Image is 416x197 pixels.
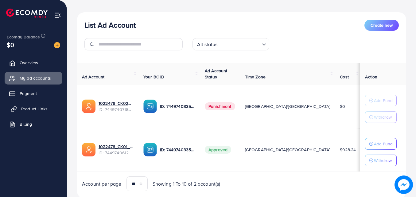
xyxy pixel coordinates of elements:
span: Product Links [21,106,48,112]
span: Action [365,74,377,80]
button: Withdraw [365,155,397,166]
p: Add Fund [374,97,393,104]
a: Product Links [5,103,62,115]
span: Punishment [205,102,235,110]
img: ic-ba-acc.ded83a64.svg [143,100,157,113]
span: Showing 1 To 10 of 2 account(s) [153,180,220,187]
a: 1022476_CK02_1734527935209 [99,100,134,106]
span: Billing [20,121,32,127]
img: logo [6,9,48,18]
button: Add Fund [365,138,397,150]
img: ic-ads-acc.e4c84228.svg [82,143,95,156]
img: menu [54,12,61,19]
button: Withdraw [365,111,397,123]
button: Create new [364,20,399,31]
a: Payment [5,87,62,100]
p: ID: 7449740335716761616 [160,103,195,110]
span: Approved [205,146,231,154]
div: <span class='underline'>1022476_CK02_1734527935209</span></br>7449740718454915089 [99,100,134,113]
span: $0 [340,103,345,109]
span: [GEOGRAPHIC_DATA]/[GEOGRAPHIC_DATA] [245,103,330,109]
span: Ad Account Status [205,68,227,80]
span: Create new [371,22,393,28]
span: Ad Account [82,74,105,80]
button: Add Fund [365,95,397,106]
span: $0 [7,40,14,49]
span: Your BC ID [143,74,165,80]
a: My ad accounts [5,72,62,84]
img: image [395,175,413,194]
span: Overview [20,60,38,66]
a: Overview [5,57,62,69]
span: $928.24 [340,147,356,153]
input: Search for option [220,39,259,49]
span: Payment [20,90,37,97]
h3: List Ad Account [84,21,136,30]
span: [GEOGRAPHIC_DATA]/[GEOGRAPHIC_DATA] [245,147,330,153]
p: Withdraw [374,113,392,121]
span: Ecomdy Balance [7,34,40,40]
span: ID: 7449740612842192912 [99,150,134,156]
span: Time Zone [245,74,266,80]
a: Billing [5,118,62,130]
img: image [54,42,60,48]
span: ID: 7449740718454915089 [99,106,134,112]
img: ic-ba-acc.ded83a64.svg [143,143,157,156]
span: Cost [340,74,349,80]
div: Search for option [192,38,269,50]
a: 1022476_CK01_1734527903320 [99,144,134,150]
img: ic-ads-acc.e4c84228.svg [82,100,95,113]
span: My ad accounts [20,75,51,81]
span: All status [196,40,219,49]
p: Withdraw [374,157,392,164]
p: ID: 7449740335716761616 [160,146,195,153]
span: Account per page [82,180,122,187]
div: <span class='underline'>1022476_CK01_1734527903320</span></br>7449740612842192912 [99,144,134,156]
p: Add Fund [374,140,393,148]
